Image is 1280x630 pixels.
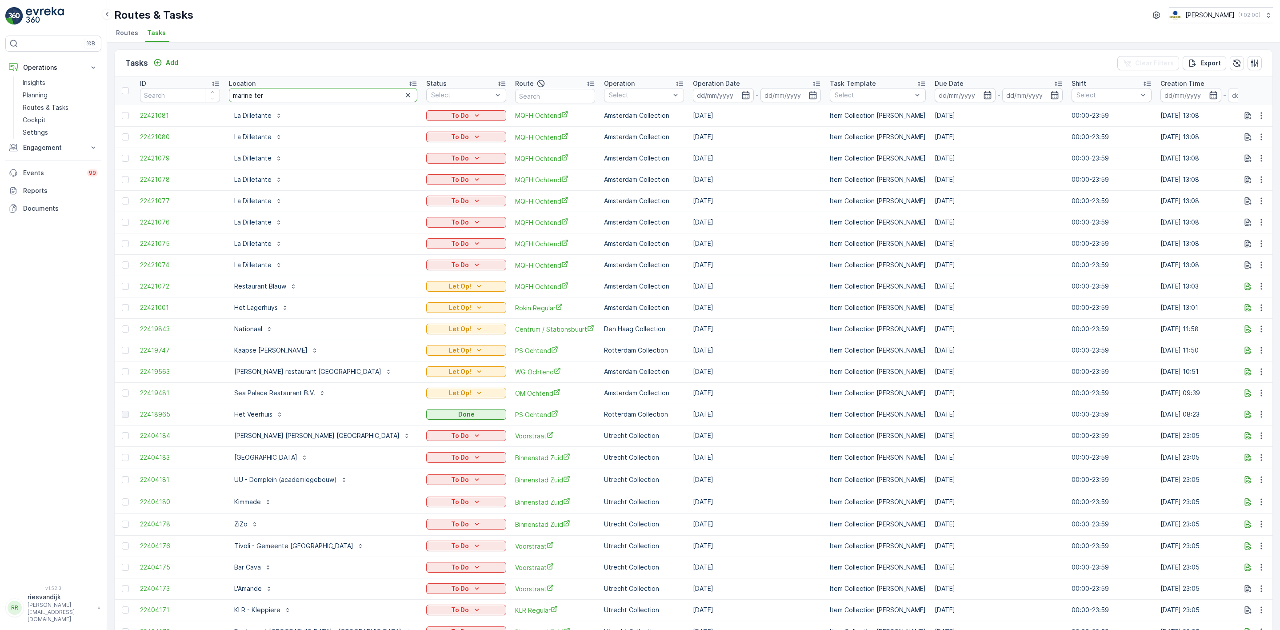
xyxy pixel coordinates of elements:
[122,432,129,439] div: Toggle Row Selected
[229,322,278,336] button: Nationaal
[688,233,825,254] td: [DATE]
[426,324,506,334] button: Let Op!
[451,111,469,120] p: To Do
[426,217,506,228] button: To Do
[515,563,595,572] span: Voorstraat
[122,521,129,528] div: Toggle Row Selected
[688,297,825,318] td: [DATE]
[229,560,277,574] button: Bar Cava
[426,281,506,292] button: Let Op!
[688,557,825,578] td: [DATE]
[930,233,1067,254] td: [DATE]
[515,367,595,377] a: WG Ochtend
[140,132,220,141] a: 22421080
[23,116,46,124] p: Cockpit
[515,410,595,419] span: PS Ochtend
[140,325,220,333] a: 22419843
[688,318,825,340] td: [DATE]
[930,297,1067,318] td: [DATE]
[5,139,101,156] button: Engagement
[89,169,96,177] p: 99
[140,303,220,312] a: 22421001
[451,498,469,506] p: To Do
[930,382,1067,404] td: [DATE]
[451,542,469,550] p: To Do
[234,303,278,312] p: Het Lagerhuys
[23,186,98,195] p: Reports
[5,7,23,25] img: logo
[515,154,595,163] span: MQFH Ochtend
[515,197,595,206] a: MQFH Ochtend
[234,542,353,550] p: Tivoli - Gemeente [GEOGRAPHIC_DATA]
[515,431,595,441] span: Voorstraat
[122,368,129,375] div: Toggle Row Selected
[930,491,1067,513] td: [DATE]
[451,132,469,141] p: To Do
[229,407,288,421] button: Het Veerhuis
[140,431,220,440] a: 22404184
[515,389,595,398] span: OM Ochtend
[229,173,288,187] button: La Dilletante
[451,453,469,462] p: To Do
[515,175,595,185] span: MQFH Ochtend
[140,346,220,355] a: 22419747
[19,101,101,114] a: Routes & Tasks
[1185,11,1235,20] p: [PERSON_NAME]
[426,366,506,377] button: Let Op!
[23,169,82,177] p: Events
[140,475,220,484] a: 22404181
[930,513,1067,535] td: [DATE]
[930,361,1067,382] td: [DATE]
[140,542,220,550] span: 22404176
[451,197,469,205] p: To Do
[229,88,417,102] input: Search
[426,110,506,121] button: To Do
[23,128,48,137] p: Settings
[515,325,595,334] span: Centrum / Stationsbuurt
[234,431,400,440] p: [PERSON_NAME] [PERSON_NAME] [GEOGRAPHIC_DATA]
[122,564,129,571] div: Toggle Row Selected
[426,474,506,485] button: To Do
[426,452,506,463] button: To Do
[140,239,220,248] a: 22421075
[140,453,220,462] a: 22404183
[140,410,220,419] a: 22418965
[122,283,129,290] div: Toggle Row Selected
[140,282,220,291] a: 22421072
[930,212,1067,233] td: [DATE]
[140,154,220,163] a: 22421079
[234,475,337,484] p: UU - Domplein (academiegebouw)
[234,325,262,333] p: Nationaal
[122,325,129,333] div: Toggle Row Selected
[515,346,595,355] span: PS Ochtend
[23,63,84,72] p: Operations
[234,453,297,462] p: [GEOGRAPHIC_DATA]
[234,111,272,120] p: La Dilletante
[140,563,220,572] a: 22404175
[426,541,506,551] button: To Do
[449,367,471,376] p: Let Op!
[449,346,471,355] p: Let Op!
[234,239,272,248] p: La Dilletante
[930,169,1067,190] td: [DATE]
[140,498,220,506] a: 22404180
[140,367,220,376] a: 22419563
[229,130,288,144] button: La Dilletante
[515,498,595,507] span: Binnenstad Zuid
[23,103,68,112] p: Routes & Tasks
[1169,10,1182,20] img: basis-logo_rgb2x.png
[426,430,506,441] button: To Do
[122,347,129,354] div: Toggle Row Selected
[930,469,1067,491] td: [DATE]
[515,303,595,313] a: Rokin Regular
[515,542,595,551] span: Voorstraat
[234,367,381,376] p: [PERSON_NAME] restaurant [GEOGRAPHIC_DATA]
[688,126,825,148] td: [DATE]
[140,175,220,184] span: 22421078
